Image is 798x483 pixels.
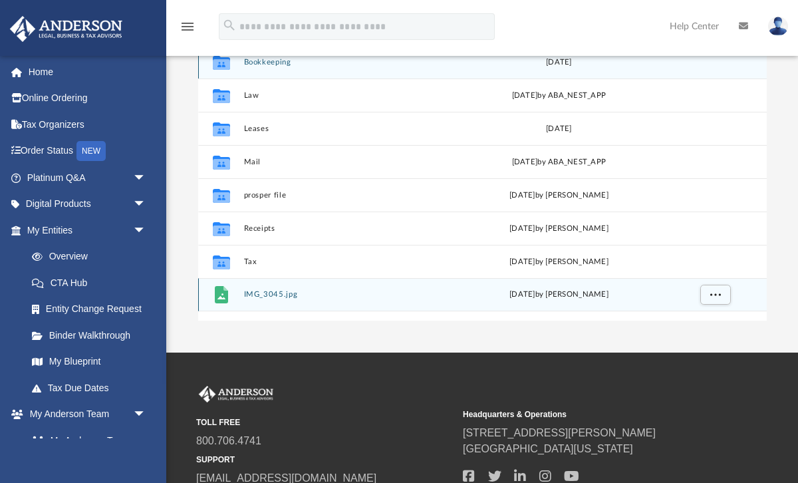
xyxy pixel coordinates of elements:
a: My Entitiesarrow_drop_down [9,217,166,243]
a: 800.706.4741 [196,435,261,446]
a: Online Ordering [9,85,166,112]
div: [DATE] [456,122,662,134]
small: Headquarters & Operations [463,408,720,420]
span: arrow_drop_down [133,191,160,218]
button: prosper file [243,190,450,199]
a: Tax Due Dates [19,375,166,401]
button: IMG_3045.jpg [243,290,450,299]
button: Receipts [243,224,450,232]
div: NEW [76,141,106,161]
img: User Pic [768,17,788,36]
a: Entity Change Request [19,296,166,323]
button: Leases [243,124,450,132]
a: My Anderson Teamarrow_drop_down [9,401,160,428]
div: [DATE] by [PERSON_NAME] [456,255,662,267]
span: arrow_drop_down [133,164,160,192]
img: Anderson Advisors Platinum Portal [6,16,126,42]
div: [DATE] by ABA_NEST_APP [456,156,662,168]
div: [DATE] by [PERSON_NAME] [456,289,662,301]
a: My Anderson Team [19,427,153,454]
span: arrow_drop_down [133,217,160,244]
button: Law [243,90,450,99]
a: [GEOGRAPHIC_DATA][US_STATE] [463,443,633,454]
i: search [222,18,237,33]
a: Home [9,59,166,85]
button: More options [700,285,730,305]
a: My Blueprint [19,349,160,375]
a: Order StatusNEW [9,138,166,165]
a: menu [180,25,196,35]
a: Platinum Q&Aarrow_drop_down [9,164,166,191]
div: grid [198,45,767,321]
div: [DATE] by [PERSON_NAME] [456,189,662,201]
a: Tax Organizers [9,111,166,138]
a: Binder Walkthrough [19,322,166,349]
div: [DATE] by [PERSON_NAME] [456,222,662,234]
span: arrow_drop_down [133,401,160,428]
button: Tax [243,257,450,265]
button: Mail [243,157,450,166]
a: [STREET_ADDRESS][PERSON_NAME] [463,427,656,438]
a: Digital Productsarrow_drop_down [9,191,166,218]
button: Bookkeeping [243,57,450,66]
small: SUPPORT [196,454,454,466]
a: CTA Hub [19,269,166,296]
small: TOLL FREE [196,416,454,428]
a: Overview [19,243,166,270]
div: [DATE] by ABA_NEST_APP [456,89,662,101]
div: [DATE] [456,56,662,68]
i: menu [180,19,196,35]
img: Anderson Advisors Platinum Portal [196,386,276,403]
